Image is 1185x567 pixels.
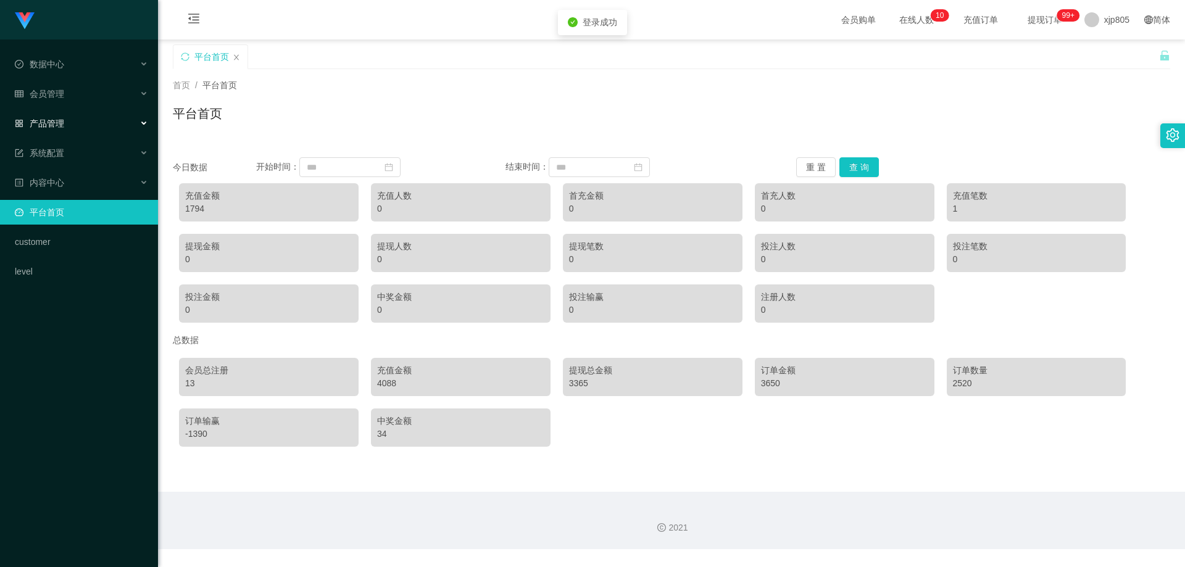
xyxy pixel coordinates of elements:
[185,291,352,304] div: 投注金额
[15,119,23,128] i: 图标: appstore-o
[233,54,240,61] i: 图标: close
[761,240,928,253] div: 投注人数
[168,521,1175,534] div: 2021
[931,9,949,22] sup: 10
[173,161,256,174] div: 今日数据
[185,304,352,317] div: 0
[940,9,944,22] p: 0
[15,148,64,158] span: 系统配置
[569,304,736,317] div: 0
[377,415,544,428] div: 中奖金额
[185,189,352,202] div: 充值金额
[377,291,544,304] div: 中奖金额
[385,163,393,172] i: 图标: calendar
[15,89,64,99] span: 会员管理
[953,364,1120,377] div: 订单数量
[953,240,1120,253] div: 投注笔数
[761,291,928,304] div: 注册人数
[15,89,23,98] i: 图标: table
[173,80,190,90] span: 首页
[15,259,148,284] a: level
[15,178,23,187] i: 图标: profile
[953,377,1120,390] div: 2520
[15,118,64,128] span: 产品管理
[185,415,352,428] div: 订单输赢
[194,45,229,68] div: 平台首页
[761,364,928,377] div: 订单金额
[657,523,666,532] i: 图标: copyright
[761,304,928,317] div: 0
[569,364,736,377] div: 提现总金额
[569,240,736,253] div: 提现笔数
[377,189,544,202] div: 充值人数
[185,377,352,390] div: 13
[569,189,736,202] div: 首充金额
[256,162,299,172] span: 开始时间：
[185,253,352,266] div: 0
[15,59,64,69] span: 数据中心
[583,17,617,27] span: 登录成功
[15,200,148,225] a: 图标: dashboard平台首页
[377,377,544,390] div: 4088
[195,80,197,90] span: /
[181,52,189,61] i: 图标: sync
[569,377,736,390] div: 3365
[936,9,940,22] p: 1
[185,240,352,253] div: 提现金额
[761,253,928,266] div: 0
[185,364,352,377] div: 会员总注册
[1144,15,1153,24] i: 图标: global
[953,189,1120,202] div: 充值笔数
[505,162,549,172] span: 结束时间：
[173,329,1170,352] div: 总数据
[569,291,736,304] div: 投注输赢
[839,157,879,177] button: 查 询
[15,12,35,30] img: logo.9652507e.png
[173,104,222,123] h1: 平台首页
[761,189,928,202] div: 首充人数
[761,202,928,215] div: 0
[953,202,1120,215] div: 1
[568,17,578,27] i: icon: check-circle
[377,253,544,266] div: 0
[15,230,148,254] a: customer
[1057,9,1079,22] sup: 269
[15,149,23,157] i: 图标: form
[377,202,544,215] div: 0
[1166,128,1179,142] i: 图标: setting
[202,80,237,90] span: 平台首页
[185,428,352,441] div: -1390
[15,178,64,188] span: 内容中心
[173,1,215,40] i: 图标: menu-fold
[377,240,544,253] div: 提现人数
[1021,15,1068,24] span: 提现订单
[569,202,736,215] div: 0
[185,202,352,215] div: 1794
[953,253,1120,266] div: 0
[893,15,940,24] span: 在线人数
[761,377,928,390] div: 3650
[569,253,736,266] div: 0
[377,428,544,441] div: 34
[15,60,23,68] i: 图标: check-circle-o
[377,364,544,377] div: 充值金额
[957,15,1004,24] span: 充值订单
[377,304,544,317] div: 0
[1159,50,1170,61] i: 图标: unlock
[634,163,642,172] i: 图标: calendar
[796,157,836,177] button: 重 置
